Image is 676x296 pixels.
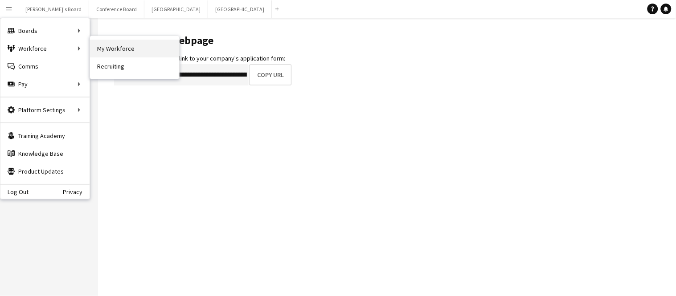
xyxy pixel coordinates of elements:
[0,127,90,145] a: Training Academy
[90,40,179,57] a: My Workforce
[249,64,292,85] button: Copy URL
[114,54,292,62] div: Copy this URL to share a link to your company's application form:
[0,101,90,119] div: Platform Settings
[0,162,90,180] a: Product Updates
[63,188,90,195] a: Privacy
[0,40,90,57] div: Workforce
[0,75,90,93] div: Pay
[0,22,90,40] div: Boards
[89,0,144,18] button: Conference Board
[114,34,292,47] h1: Application webpage
[18,0,89,18] button: [PERSON_NAME]'s Board
[144,0,208,18] button: [GEOGRAPHIC_DATA]
[208,0,272,18] button: [GEOGRAPHIC_DATA]
[0,188,29,195] a: Log Out
[0,57,90,75] a: Comms
[0,145,90,162] a: Knowledge Base
[90,57,179,75] a: Recruiting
